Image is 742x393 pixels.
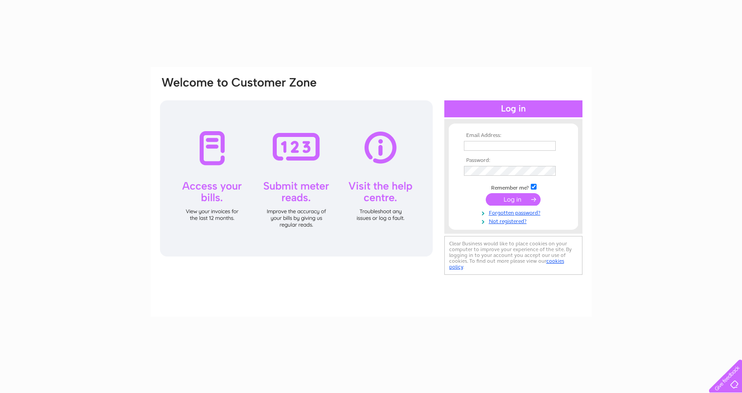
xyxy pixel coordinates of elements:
div: Clear Business would like to place cookies on your computer to improve your experience of the sit... [444,236,582,275]
input: Submit [486,193,541,206]
th: Password: [462,157,565,164]
a: Not registered? [464,216,565,225]
a: cookies policy [449,258,564,270]
td: Remember me? [462,182,565,191]
a: Forgotten password? [464,208,565,216]
th: Email Address: [462,132,565,139]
